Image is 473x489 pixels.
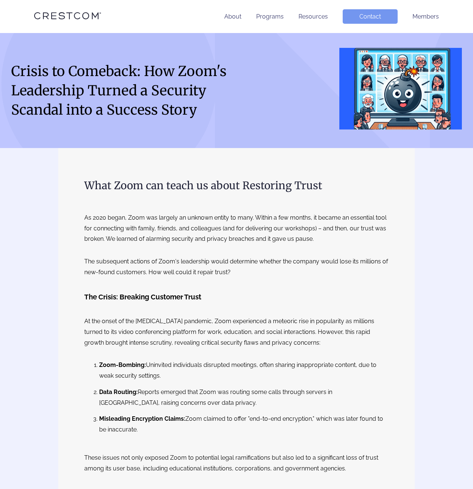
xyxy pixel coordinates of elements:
[84,213,389,244] p: As 2020 began, Zoom was largely an unknown entity to many. Within a few months, it became an esse...
[339,48,462,129] img: Crisis to Comeback: How Zoom's Leadership Turned a Security Scandal into a Success Story
[84,316,389,348] p: At the onset of the [MEDICAL_DATA] pandemic, Zoom experienced a meteoric rise in popularity as mi...
[99,387,389,408] li: Reports emerged that Zoom was routing some calls through servers in [GEOGRAPHIC_DATA], raising co...
[84,453,389,474] p: These issues not only exposed Zoom to potential legal ramifications but also led to a significant...
[343,9,398,24] a: Contact
[99,415,185,422] b: Misleading Encryption Claims:
[99,360,389,381] li: Uninvited individuals disrupted meetings, often sharing inappropriate content, due to weak securi...
[224,13,241,20] a: About
[299,13,328,20] a: Resources
[412,13,439,20] a: Members
[99,388,138,396] b: Data Routing:
[99,414,389,435] li: Zoom claimed to offer "end-to-end encryption," which was later found to be inaccurate.
[11,62,229,119] h1: Crisis to Comeback: How Zoom's Leadership Turned a Security Scandal into a Success Story
[84,256,389,278] p: The subsequent actions of Zoom's leadership would determine whether the company would lose its mi...
[99,361,146,368] b: Zoom-Bombing:
[84,178,322,193] h2: What Zoom can teach us about Restoring Trust
[84,291,201,303] h3: The Crisis: Breaking Customer Trust
[256,13,284,20] a: Programs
